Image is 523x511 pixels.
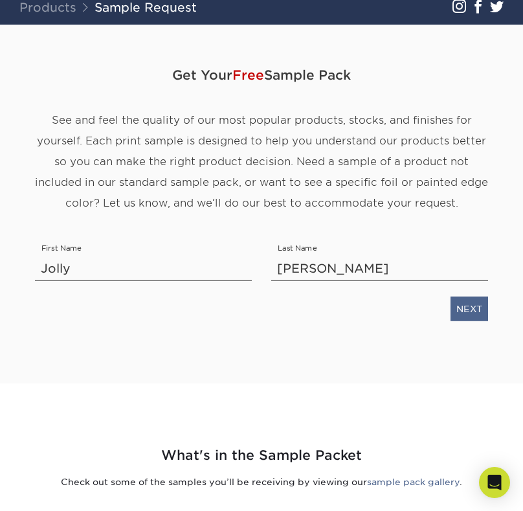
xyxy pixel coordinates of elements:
[451,297,488,321] a: NEXT
[10,446,513,466] h2: What's in the Sample Packet
[35,56,488,95] span: Get Your Sample Pack
[35,114,488,209] span: See and feel the quality of our most popular products, stocks, and finishes for yourself. Each pr...
[367,477,460,487] a: sample pack gallery
[232,67,264,83] span: Free
[10,475,513,488] p: Check out some of the samples you’ll be receiving by viewing our .
[479,467,510,498] div: Open Intercom Messenger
